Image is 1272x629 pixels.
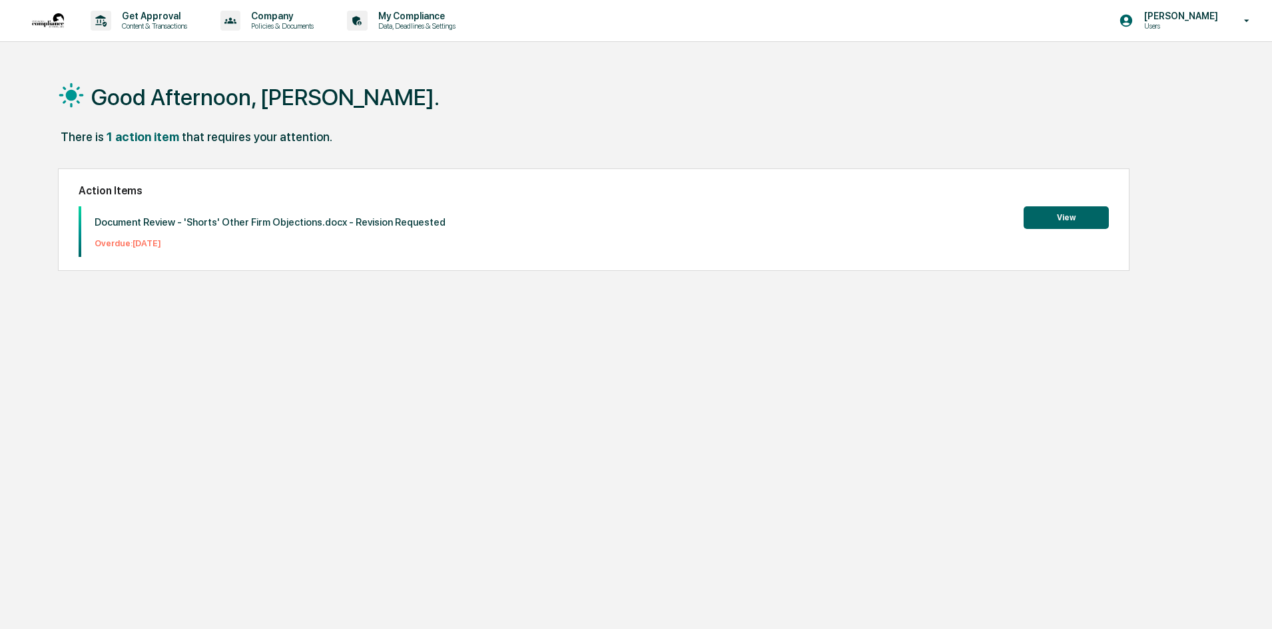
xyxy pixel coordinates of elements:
[95,216,446,228] p: Document Review - 'Shorts' Other Firm Objections.docx - Revision Requested
[79,184,1109,197] h2: Action Items
[368,21,462,31] p: Data, Deadlines & Settings
[1024,210,1109,223] a: View
[111,11,194,21] p: Get Approval
[240,21,320,31] p: Policies & Documents
[1024,206,1109,229] button: View
[182,130,332,144] div: that requires your attention.
[61,130,104,144] div: There is
[368,11,462,21] p: My Compliance
[1133,21,1225,31] p: Users
[107,130,179,144] div: 1 action item
[111,21,194,31] p: Content & Transactions
[32,13,64,28] img: logo
[240,11,320,21] p: Company
[1133,11,1225,21] p: [PERSON_NAME]
[95,238,446,248] p: Overdue: [DATE]
[91,84,440,110] h1: Good Afternoon, [PERSON_NAME].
